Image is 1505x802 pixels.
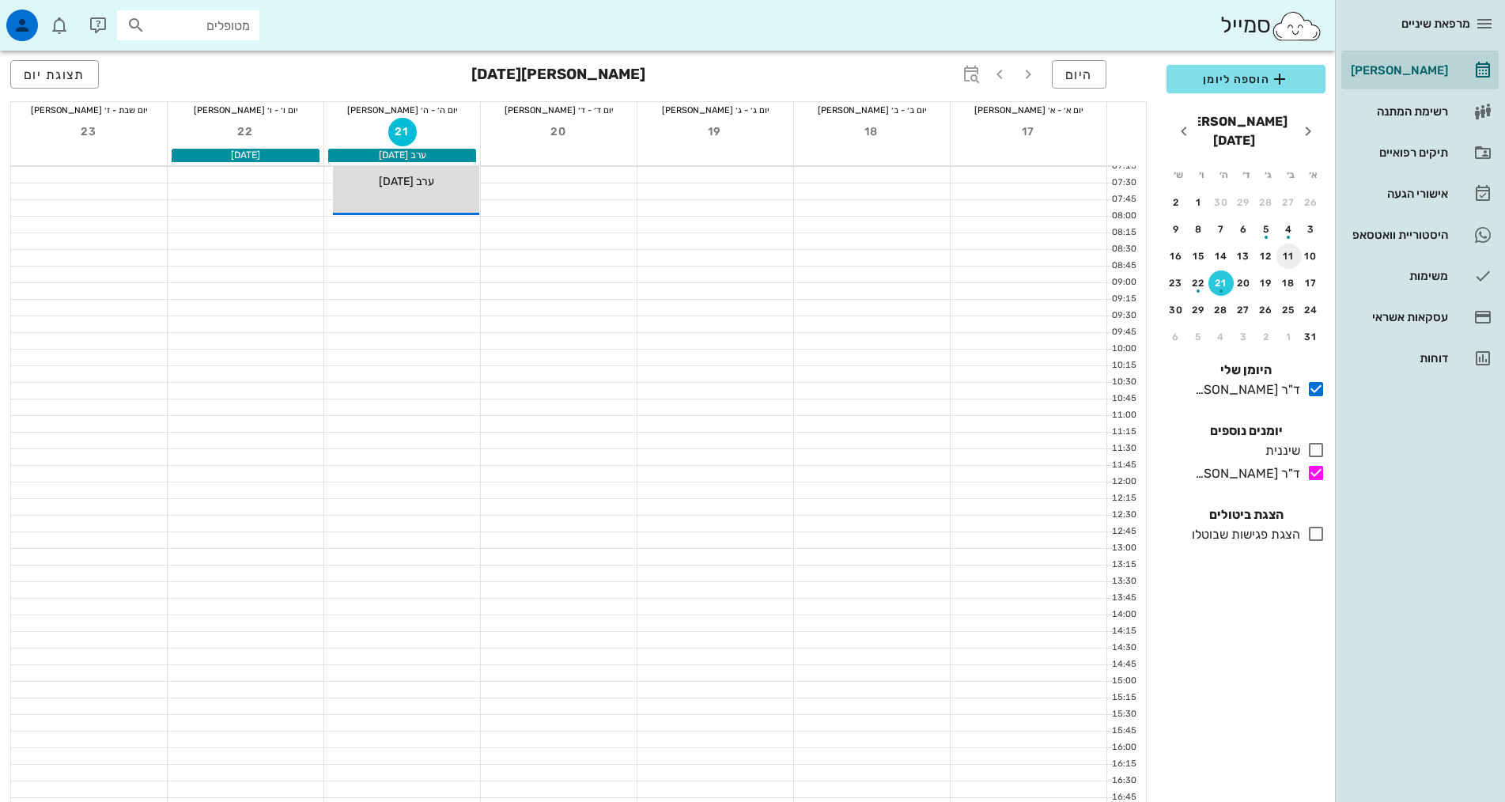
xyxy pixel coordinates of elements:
[1107,226,1140,240] div: 08:15
[471,60,645,92] h3: [PERSON_NAME][DATE]
[1348,105,1448,118] div: רשימת המתנה
[1163,331,1189,342] div: 6
[1107,442,1140,456] div: 11:30
[1186,197,1212,208] div: 1
[1348,229,1448,241] div: היסטוריית וואטסאפ
[1341,134,1499,172] a: תיקים רפואיים
[858,125,887,138] span: 18
[1107,691,1140,705] div: 15:15
[1254,244,1279,269] button: 12
[1258,161,1279,188] th: ג׳
[1186,224,1212,235] div: 8
[1254,305,1279,316] div: 26
[1213,161,1234,188] th: ה׳
[1107,459,1140,472] div: 11:45
[1254,324,1279,350] button: 2
[1254,331,1279,342] div: 2
[1208,217,1234,242] button: 7
[1189,380,1300,399] div: ד"ר [PERSON_NAME]
[168,102,323,118] div: יום ו׳ - ו׳ [PERSON_NAME]
[1299,197,1324,208] div: 26
[481,102,637,118] div: יום ד׳ - ד׳ [PERSON_NAME]
[1294,117,1322,146] button: חודש שעבר
[1299,217,1324,242] button: 3
[1107,176,1140,190] div: 07:30
[1348,187,1448,200] div: אישורי הגעה
[11,102,167,118] div: יום שבת - ז׳ [PERSON_NAME]
[1107,509,1140,522] div: 12:30
[1174,106,1294,157] button: [PERSON_NAME][DATE]
[794,102,950,118] div: יום ב׳ - ב׳ [PERSON_NAME]
[1107,376,1140,389] div: 10:30
[1299,251,1324,262] div: 10
[1276,190,1302,215] button: 27
[1231,270,1257,296] button: 20
[1271,10,1322,42] img: SmileCloud logo
[701,118,730,146] button: 19
[1208,331,1234,342] div: 4
[324,102,480,118] div: יום ה׳ - ה׳ [PERSON_NAME]
[1348,352,1448,365] div: דוחות
[1168,161,1189,188] th: ש׳
[1208,297,1234,323] button: 28
[379,149,426,161] span: ערב [DATE]
[1107,309,1140,323] div: 09:30
[1163,305,1189,316] div: 30
[1015,118,1043,146] button: 17
[1107,592,1140,605] div: 13:45
[1163,324,1189,350] button: 6
[388,125,417,138] span: 21
[1299,190,1324,215] button: 26
[1167,65,1325,93] button: הוספה ליומן
[1186,190,1212,215] button: 1
[232,125,260,138] span: 22
[1276,270,1302,296] button: 18
[1235,161,1256,188] th: ד׳
[1107,342,1140,356] div: 10:00
[1276,278,1302,289] div: 18
[1348,64,1448,77] div: [PERSON_NAME]
[47,13,56,22] span: תג
[1299,224,1324,235] div: 3
[1107,658,1140,671] div: 14:45
[232,118,260,146] button: 22
[1231,324,1257,350] button: 3
[1107,608,1140,622] div: 14:00
[1107,210,1140,223] div: 08:00
[1107,409,1140,422] div: 11:00
[75,118,104,146] button: 23
[1107,525,1140,539] div: 12:45
[10,60,99,89] button: תצוגת יום
[1208,197,1234,208] div: 30
[1190,161,1211,188] th: ו׳
[1107,426,1140,439] div: 11:15
[1208,270,1234,296] button: 21
[1259,441,1300,460] div: שיננית
[1231,244,1257,269] button: 13
[1107,276,1140,289] div: 09:00
[1254,217,1279,242] button: 5
[1280,161,1301,188] th: ב׳
[545,125,573,138] span: 20
[1107,741,1140,755] div: 16:00
[1163,297,1189,323] button: 30
[1208,278,1234,289] div: 21
[1163,244,1189,269] button: 16
[1186,305,1212,316] div: 29
[858,118,887,146] button: 18
[1179,70,1313,89] span: הוספה ליומן
[1107,193,1140,206] div: 07:45
[1107,392,1140,406] div: 10:45
[1107,243,1140,256] div: 08:30
[1254,190,1279,215] button: 28
[1107,326,1140,339] div: 09:45
[1107,708,1140,721] div: 15:30
[1254,297,1279,323] button: 26
[1107,259,1140,273] div: 08:45
[1107,724,1140,738] div: 15:45
[1107,160,1140,173] div: 07:15
[1303,161,1324,188] th: א׳
[1299,331,1324,342] div: 31
[1107,625,1140,638] div: 14:15
[1107,293,1140,306] div: 09:15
